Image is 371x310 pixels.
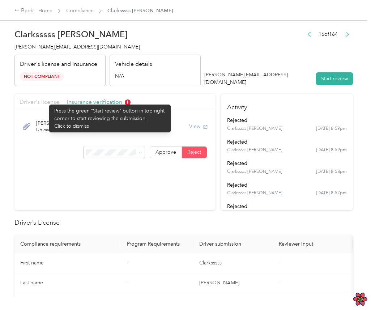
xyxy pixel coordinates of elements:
[193,273,273,293] td: [PERSON_NAME]
[20,260,44,266] span: First name
[227,181,347,189] div: rejected
[316,147,347,153] time: [DATE] 8:59pm
[115,60,152,69] p: Vehicle details
[14,44,140,50] span: [PERSON_NAME][EMAIL_ADDRESS][DOMAIN_NAME]
[121,273,193,293] td: -
[14,235,121,253] th: Compliance requirements
[204,71,312,86] div: [PERSON_NAME][EMAIL_ADDRESS][DOMAIN_NAME]
[14,29,201,39] h2: Clarksssss [PERSON_NAME]
[227,190,282,196] span: Clarksssss [PERSON_NAME]
[227,126,282,132] span: Clarksssss [PERSON_NAME]
[273,235,353,253] th: Reviewer input
[319,30,338,38] span: 16 of 164
[36,119,157,127] span: [PERSON_NAME] Insurance Declaration 2022-05.pdf
[227,169,282,175] span: Clarksssss [PERSON_NAME]
[20,98,59,105] span: Driver's license
[115,72,124,80] span: N/A
[14,253,121,273] td: First name
[14,7,33,15] div: Back
[316,169,347,175] time: [DATE] 8:58pm
[316,72,353,85] button: Start review
[316,190,347,196] time: [DATE] 8:57pm
[107,7,173,14] span: Clarksssss [PERSON_NAME]
[67,98,131,105] span: Insurance verification
[187,149,201,155] span: Reject
[316,126,347,132] time: [DATE] 8:59pm
[14,218,353,228] h2: Driver’s License
[66,8,94,14] a: Compliance
[155,149,176,155] span: Approve
[121,235,193,253] th: Program Requirements
[353,292,367,306] button: Open React Query Devtools
[121,253,193,273] td: -
[279,280,280,286] span: -
[193,235,273,253] th: Driver submission
[20,72,64,81] span: Not Compliant
[193,253,273,273] td: Clarksssss
[227,160,347,167] div: rejected
[36,127,157,133] span: Uploaded on [DATE]
[331,269,371,310] iframe: Everlance-gr Chat Button Frame
[227,138,347,146] div: rejected
[14,273,121,293] td: Last name
[20,60,97,69] p: Driver's license and Insurance
[38,8,52,14] a: Home
[20,280,43,286] span: Last name
[221,94,353,116] h4: Activity
[227,147,282,153] span: Clarksssss [PERSON_NAME]
[227,203,347,210] div: rejected
[279,260,280,266] span: -
[227,116,347,124] div: rejected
